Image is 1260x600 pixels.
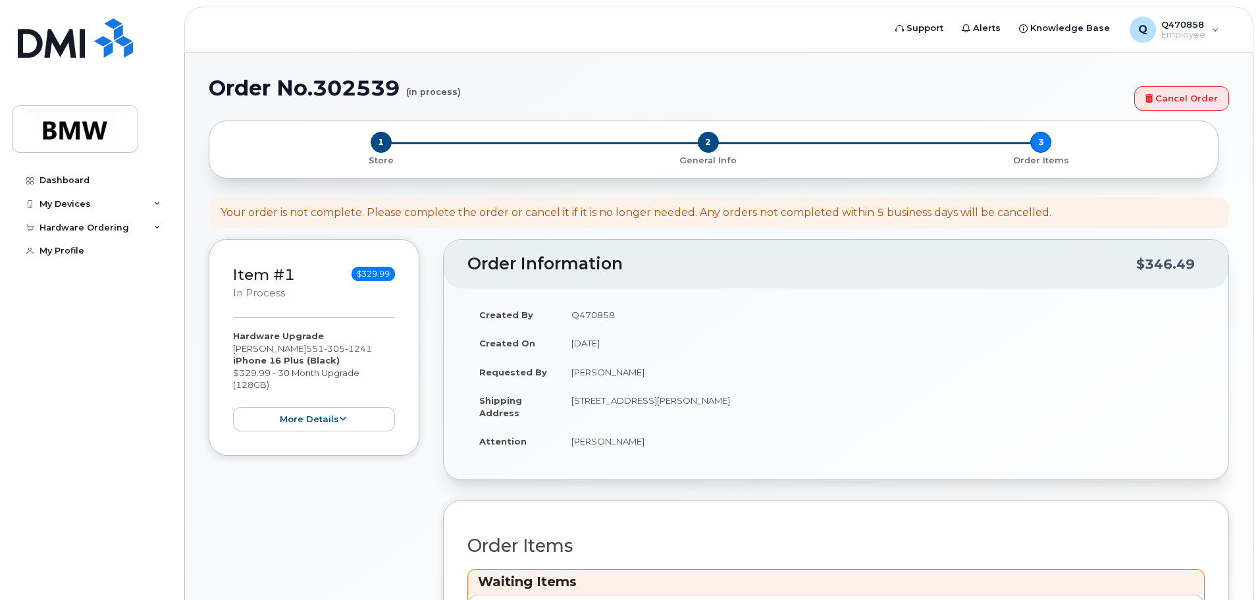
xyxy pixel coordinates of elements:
td: [DATE] [560,329,1205,358]
td: Q470858 [560,300,1205,329]
strong: iPhone 16 Plus (Black) [233,355,340,366]
strong: Hardware Upgrade [233,331,324,341]
p: General Info [547,155,869,167]
p: Store [225,155,537,167]
td: [PERSON_NAME] [560,358,1205,387]
small: (in process) [406,76,461,97]
a: 1 Store [220,153,542,167]
strong: Created By [479,310,533,320]
div: $346.49 [1136,252,1195,277]
strong: Attention [479,436,527,447]
strong: Requested By [479,367,547,377]
a: Item #1 [233,265,295,284]
h3: Waiting Items [478,573,1194,591]
a: 2 General Info [542,153,874,167]
h2: Order Items [467,536,1205,556]
h2: Order Information [467,255,1136,273]
span: 1241 [345,343,372,354]
span: 305 [324,343,345,354]
span: $329.99 [352,267,395,281]
td: [PERSON_NAME] [560,427,1205,456]
span: 1 [371,132,392,153]
span: 2 [698,132,719,153]
div: [PERSON_NAME] $329.99 - 30 Month Upgrade (128GB) [233,330,395,431]
td: [STREET_ADDRESS][PERSON_NAME] [560,386,1205,427]
span: 551 [306,343,372,354]
h1: Order No.302539 [209,76,1128,99]
strong: Shipping Address [479,395,522,418]
button: more details [233,407,395,431]
small: in process [233,287,285,299]
a: Cancel Order [1134,86,1229,111]
div: Your order is not complete. Please complete the order or cancel it if it is no longer needed. Any... [221,205,1051,221]
strong: Created On [479,338,535,348]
